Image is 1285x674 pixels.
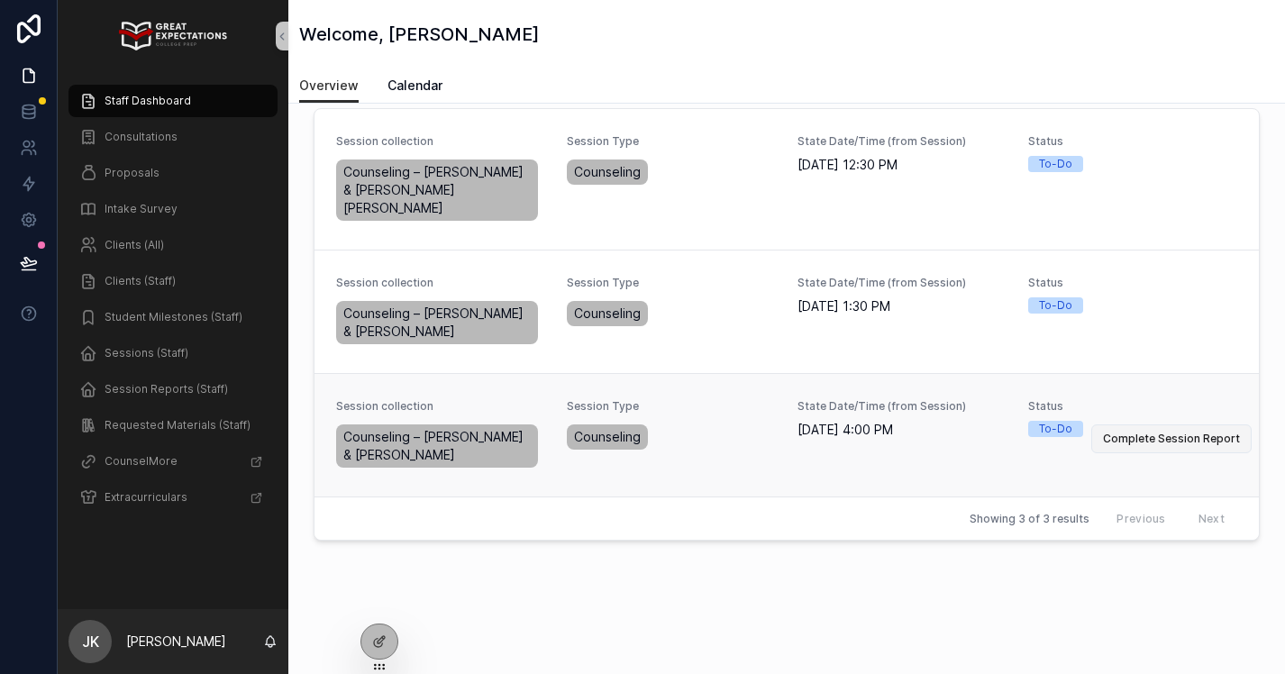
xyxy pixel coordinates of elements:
a: Calendar [387,69,442,105]
span: [DATE] 12:30 PM [797,156,1007,174]
span: Session Reports (Staff) [105,382,228,396]
span: Consultations [105,130,178,144]
span: JK [82,631,99,652]
span: Session Type [567,134,776,149]
span: Counseling – [PERSON_NAME] & [PERSON_NAME] [PERSON_NAME] [343,163,531,217]
span: Clients (All) [105,238,164,252]
span: State Date/Time (from Session) [797,134,1007,149]
a: CounselMore [68,445,278,478]
span: Session Type [567,399,776,414]
span: CounselMore [105,454,178,469]
span: State Date/Time (from Session) [797,399,1007,414]
div: To-Do [1039,297,1072,314]
h1: Welcome, [PERSON_NAME] [299,22,539,47]
a: Staff Dashboard [68,85,278,117]
span: Overview [299,77,359,95]
span: Counseling [574,305,641,323]
a: Session Reports (Staff) [68,373,278,405]
span: Status [1028,399,1237,414]
span: Showing 3 of 3 results [970,512,1089,526]
span: Calendar [387,77,442,95]
span: Sessions (Staff) [105,346,188,360]
span: Session collection [336,134,545,149]
span: Intake Survey [105,202,178,216]
a: Overview [299,69,359,104]
a: Intake Survey [68,193,278,225]
a: Extracurriculars [68,481,278,514]
div: To-Do [1039,421,1072,437]
a: Consultations [68,121,278,153]
span: Counseling – [PERSON_NAME] & [PERSON_NAME] [343,305,531,341]
a: Clients (Staff) [68,265,278,297]
span: State Date/Time (from Session) [797,276,1007,290]
div: scrollable content [58,72,288,537]
span: Counseling [574,428,641,446]
span: Session Type [567,276,776,290]
span: Requested Materials (Staff) [105,418,251,433]
span: Session collection [336,276,545,290]
span: Complete Session Report [1103,432,1240,446]
span: [DATE] 4:00 PM [797,421,1007,439]
a: Requested Materials (Staff) [68,409,278,442]
a: Clients (All) [68,229,278,261]
span: Extracurriculars [105,490,187,505]
span: Clients (Staff) [105,274,176,288]
span: Student Milestones (Staff) [105,310,242,324]
span: Counseling [574,163,641,181]
span: [DATE] 1:30 PM [797,297,1007,315]
button: Complete Session Report [1091,424,1252,453]
p: [PERSON_NAME] [126,633,226,651]
a: Student Milestones (Staff) [68,301,278,333]
span: Proposals [105,166,159,180]
span: Status [1028,276,1237,290]
span: Staff Dashboard [105,94,191,108]
span: Counseling – [PERSON_NAME] & [PERSON_NAME] [343,428,531,464]
a: Proposals [68,157,278,189]
span: Status [1028,134,1237,149]
span: Session collection [336,399,545,414]
img: App logo [119,22,226,50]
div: To-Do [1039,156,1072,172]
a: Sessions (Staff) [68,337,278,369]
